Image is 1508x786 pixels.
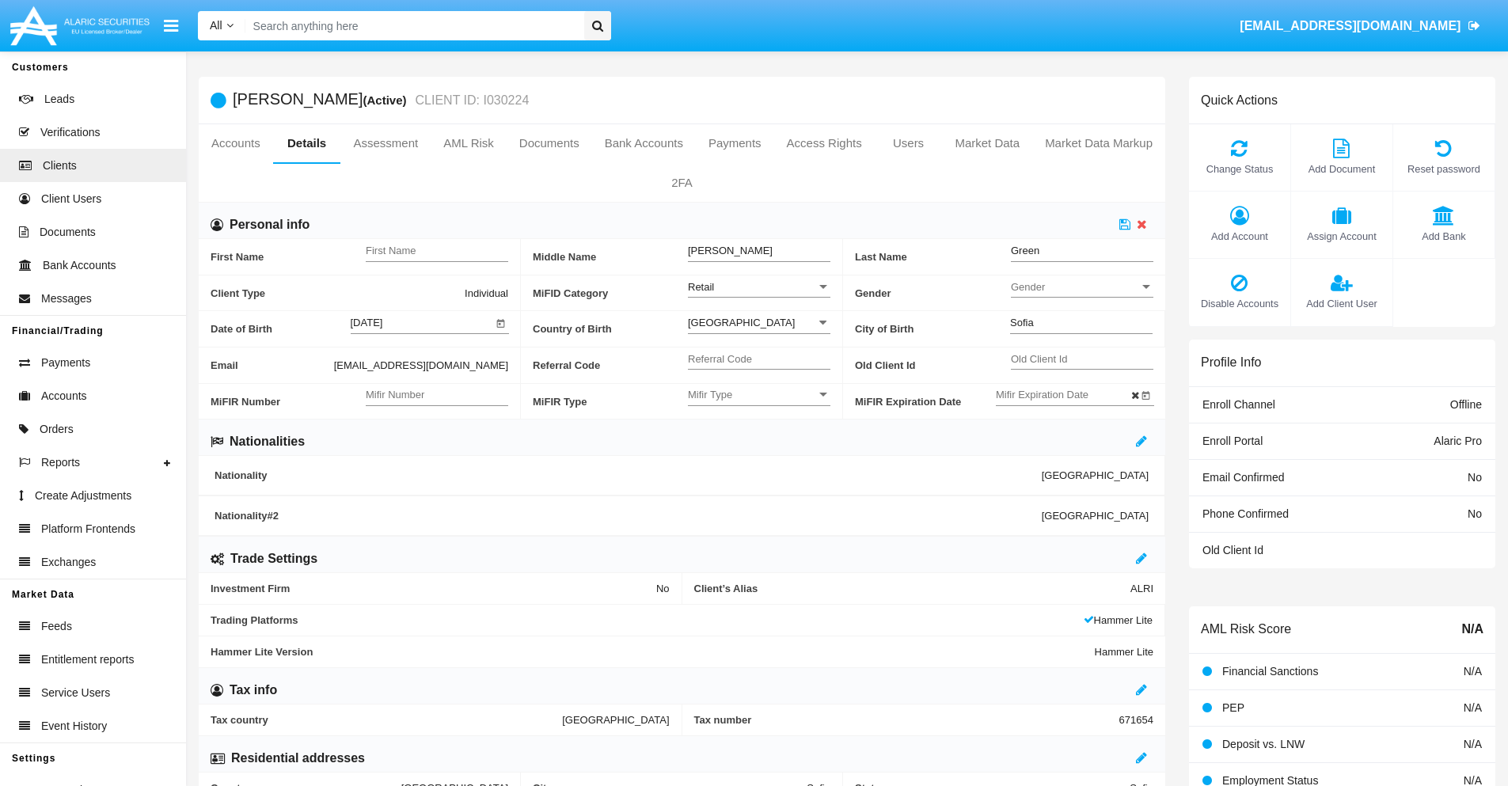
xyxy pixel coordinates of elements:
span: No [1468,507,1482,520]
a: All [198,17,245,34]
span: Platform Frontends [41,521,135,537]
span: No [1468,471,1482,484]
span: Add Client User [1299,296,1385,311]
h6: Profile Info [1201,355,1261,370]
span: N/A [1464,665,1482,678]
span: Leads [44,91,74,108]
span: [GEOGRAPHIC_DATA] [562,714,669,726]
a: Market Data Markup [1032,124,1165,162]
span: Event History [41,718,107,735]
span: Hammer Lite [1084,614,1153,626]
span: Feeds [41,618,72,635]
span: MiFIR Type [533,384,688,420]
span: Nationality #2 [215,510,1042,522]
span: Create Adjustments [35,488,131,504]
a: Access Rights [774,124,875,162]
span: [GEOGRAPHIC_DATA] [1042,510,1149,522]
h6: Tax info [230,682,277,699]
small: CLIENT ID: I030224 [412,94,530,107]
a: Details [273,124,341,162]
span: Deposit vs. LNW [1222,738,1305,750]
h6: Nationalities [230,433,305,450]
span: Messages [41,290,92,307]
span: ALRI [1130,583,1153,594]
h6: Residential addresses [231,750,365,767]
span: Country of Birth [533,311,688,347]
span: Documents [40,224,96,241]
button: Open calendar [493,314,509,330]
span: Retail [688,281,714,293]
span: [GEOGRAPHIC_DATA] [1042,469,1149,481]
h6: Personal info [230,216,310,234]
span: MiFID Category [533,275,688,311]
h5: [PERSON_NAME] [233,91,529,109]
button: Open calendar [1138,386,1154,402]
span: Add Bank [1401,229,1487,244]
span: Investment Firm [211,583,656,594]
span: Orders [40,421,74,438]
input: Search [245,11,579,40]
span: Hammer Lite Version [211,646,1095,658]
span: [EMAIL_ADDRESS][DOMAIN_NAME] [1240,19,1461,32]
span: Gender [1011,280,1139,294]
span: Clients [43,158,77,174]
span: Tax number [694,714,1119,726]
span: Hammer Lite [1095,646,1153,658]
span: Exchanges [41,554,96,571]
span: Reports [41,454,80,471]
a: Market Data [942,124,1032,162]
span: Enroll Channel [1202,398,1275,411]
span: N/A [1461,620,1483,639]
span: Email [211,357,334,374]
span: 671654 [1119,714,1153,726]
span: Disable Accounts [1197,296,1282,311]
span: MiFIR Number [211,384,366,420]
a: Bank Accounts [592,124,696,162]
span: Middle Name [533,239,688,275]
h6: Quick Actions [1201,93,1278,108]
span: Reset password [1401,161,1487,177]
span: Assign Account [1299,229,1385,244]
span: Bank Accounts [43,257,116,274]
span: Phone Confirmed [1202,507,1289,520]
a: Accounts [199,124,273,162]
span: Financial Sanctions [1222,665,1318,678]
span: All [210,19,222,32]
a: Assessment [340,124,431,162]
span: Payments [41,355,90,371]
span: City of Birth [855,311,1010,347]
a: Payments [696,124,774,162]
img: Logo image [8,2,152,49]
span: Tax country [211,714,562,726]
span: Add Account [1197,229,1282,244]
span: Individual [465,285,508,302]
span: Trading Platforms [211,614,1084,626]
span: Service Users [41,685,110,701]
span: Mifir Type [688,388,816,401]
h6: Trade Settings [230,550,317,568]
span: Accounts [41,388,87,404]
span: Offline [1450,398,1482,411]
span: Nationality [215,469,1042,481]
span: Last Name [855,239,1011,275]
span: Date of Birth [211,311,351,347]
span: Alaric Pro [1434,435,1482,447]
span: Referral Code [533,347,688,383]
span: [EMAIL_ADDRESS][DOMAIN_NAME] [334,357,508,374]
span: MiFIR Expiration Date [855,384,996,420]
span: Enroll Portal [1202,435,1263,447]
span: Client Users [41,191,101,207]
h6: AML Risk Score [1201,621,1291,636]
span: No [656,583,670,594]
a: Documents [507,124,592,162]
span: Client Type [211,285,465,302]
a: 2FA [199,164,1165,202]
span: Gender [855,275,1011,311]
a: AML Risk [431,124,507,162]
span: Old Client Id [855,347,1011,383]
span: Add Document [1299,161,1385,177]
span: Email Confirmed [1202,471,1284,484]
div: (Active) [363,91,411,109]
span: N/A [1464,701,1482,714]
span: N/A [1464,738,1482,750]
